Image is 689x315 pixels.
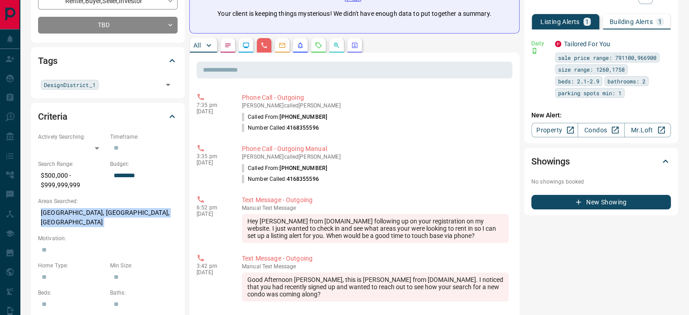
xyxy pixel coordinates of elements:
p: 1 [585,19,589,25]
p: Baths: [110,289,178,297]
p: [GEOGRAPHIC_DATA], [GEOGRAPHIC_DATA], [GEOGRAPHIC_DATA] [38,205,178,230]
span: manual [242,205,261,211]
svg: Notes [224,42,231,49]
p: Home Type: [38,262,106,270]
p: [DATE] [197,108,228,115]
p: 1 [658,19,662,25]
p: $500,000 - $999,999,999 [38,168,106,193]
p: Budget: [110,160,178,168]
p: 3:42 pm [197,263,228,269]
button: Open [162,78,174,91]
h2: Tags [38,53,57,68]
p: Timeframe: [110,133,178,141]
p: Motivation: [38,234,178,242]
p: Text Message [242,205,509,211]
p: Phone Call - Outgoing [242,93,509,102]
p: Min Size: [110,262,178,270]
svg: Emails [279,42,286,49]
p: 3:35 pm [197,153,228,160]
p: Number Called: [242,175,319,183]
div: Good Afternoon [PERSON_NAME], this is [PERSON_NAME] from [DOMAIN_NAME]. I noticed that you had re... [242,272,509,301]
a: Tailored For You [564,40,610,48]
span: DesignDistrict_1 [44,80,96,89]
p: Phone Call - Outgoing Manual [242,144,509,154]
span: parking spots min: 1 [558,88,622,97]
span: 4168355596 [287,176,319,182]
p: Beds: [38,289,106,297]
a: Mr.Loft [624,123,671,137]
p: Called From: [242,113,327,121]
svg: Push Notification Only [531,48,538,54]
p: Called From: [242,164,327,172]
p: Number Called: [242,124,319,132]
h2: Showings [531,154,570,169]
div: Hey [PERSON_NAME] from [DOMAIN_NAME] following up on your registration on my website. I just want... [242,214,509,243]
span: manual [242,263,261,270]
span: beds: 2.1-2.9 [558,77,599,86]
p: [DATE] [197,211,228,217]
p: No showings booked [531,178,671,186]
p: Text Message [242,263,509,270]
p: 7:35 pm [197,102,228,108]
svg: Lead Browsing Activity [242,42,250,49]
p: Listing Alerts [540,19,580,25]
h2: Criteria [38,109,67,124]
div: Showings [531,150,671,172]
p: [DATE] [197,160,228,166]
svg: Calls [260,42,268,49]
p: Your client is keeping things mysterious! We didn't have enough data to put together a summary. [217,9,491,19]
span: size range: 1260,1758 [558,65,625,74]
div: property.ca [555,41,561,47]
div: TBD [38,17,178,34]
p: Areas Searched: [38,197,178,205]
p: Text Message - Outgoing [242,254,509,263]
p: Actively Searching: [38,133,106,141]
p: New Alert: [531,111,671,120]
svg: Agent Actions [351,42,358,49]
p: All [193,42,201,48]
p: Text Message - Outgoing [242,195,509,205]
p: [DATE] [197,269,228,276]
p: [PERSON_NAME] called [PERSON_NAME] [242,102,509,109]
button: New Showing [531,195,671,209]
div: Tags [38,50,178,72]
svg: Listing Alerts [297,42,304,49]
span: 4168355596 [287,125,319,131]
a: Condos [578,123,624,137]
p: 6:52 pm [197,204,228,211]
p: [PERSON_NAME] called [PERSON_NAME] [242,154,509,160]
span: [PHONE_NUMBER] [279,165,327,171]
span: sale price range: 791100,966900 [558,53,656,62]
p: Search Range: [38,160,106,168]
div: Criteria [38,106,178,127]
svg: Requests [315,42,322,49]
span: [PHONE_NUMBER] [279,114,327,120]
p: Daily [531,39,549,48]
span: bathrooms: 2 [607,77,646,86]
svg: Opportunities [333,42,340,49]
a: Property [531,123,578,137]
p: Building Alerts [610,19,653,25]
